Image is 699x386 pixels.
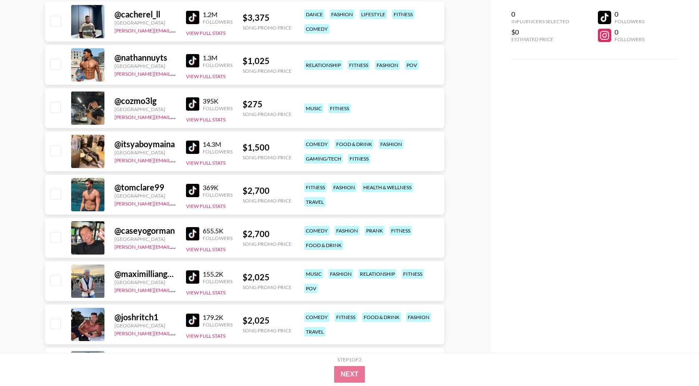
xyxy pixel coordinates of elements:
[334,366,365,383] button: Next
[203,278,233,285] div: Followers
[186,73,226,79] button: View Full Stats
[337,356,362,363] div: Step 1 of 2
[186,314,199,327] img: TikTok
[114,199,238,207] a: [PERSON_NAME][EMAIL_ADDRESS][DOMAIN_NAME]
[114,156,238,163] a: [PERSON_NAME][EMAIL_ADDRESS][DOMAIN_NAME]
[114,106,176,112] div: [GEOGRAPHIC_DATA]
[114,69,238,77] a: [PERSON_NAME][EMAIL_ADDRESS][DOMAIN_NAME]
[243,327,292,334] div: Song Promo Price
[114,9,176,20] div: @ cacherel_ll
[304,269,323,279] div: music
[304,312,330,322] div: comedy
[186,246,226,252] button: View Full Stats
[243,154,292,161] div: Song Promo Price
[186,184,199,197] img: TikTok
[402,269,424,279] div: fitness
[511,36,569,42] div: Estimated Price
[114,279,176,285] div: [GEOGRAPHIC_DATA]
[243,315,292,326] div: $ 2,025
[186,270,199,284] img: TikTok
[243,198,292,204] div: Song Promo Price
[203,62,233,68] div: Followers
[243,111,292,117] div: Song Promo Price
[114,149,176,156] div: [GEOGRAPHIC_DATA]
[304,10,325,19] div: dance
[114,225,176,236] div: @ caseyogorman
[186,116,226,123] button: View Full Stats
[243,68,292,74] div: Song Promo Price
[114,139,176,149] div: @ itsyaboymaina
[203,235,233,241] div: Followers
[114,182,176,193] div: @ tomclare99
[304,183,327,192] div: fitness
[114,20,176,26] div: [GEOGRAPHIC_DATA]
[243,284,292,290] div: Song Promo Price
[657,344,689,376] iframe: Drift Widget Chat Controller
[114,112,238,120] a: [PERSON_NAME][EMAIL_ADDRESS][DOMAIN_NAME]
[511,18,569,25] div: Influencers Selected
[328,269,353,279] div: fashion
[114,312,176,322] div: @ joshritch1
[335,226,359,235] div: fashion
[304,60,342,70] div: relationship
[203,19,233,25] div: Followers
[203,105,233,111] div: Followers
[405,60,419,70] div: pov
[615,28,644,36] div: 0
[304,197,325,207] div: travel
[330,10,354,19] div: fashion
[114,26,238,34] a: [PERSON_NAME][EMAIL_ADDRESS][DOMAIN_NAME]
[203,227,233,235] div: 655.5K
[304,24,330,34] div: comedy
[243,99,292,109] div: $ 275
[203,148,233,155] div: Followers
[243,229,292,239] div: $ 2,700
[615,18,644,25] div: Followers
[114,52,176,63] div: @ nathannuyts
[243,56,292,66] div: $ 1,025
[615,10,644,18] div: 0
[304,139,330,149] div: comedy
[186,11,199,24] img: TikTok
[186,227,199,240] img: TikTok
[186,141,199,154] img: TikTok
[114,63,176,69] div: [GEOGRAPHIC_DATA]
[203,313,233,322] div: 179.2K
[114,242,238,250] a: [PERSON_NAME][EMAIL_ADDRESS][DOMAIN_NAME]
[511,28,569,36] div: $0
[347,60,370,70] div: fitness
[362,312,401,322] div: food & drink
[304,104,323,113] div: music
[203,183,233,192] div: 369K
[304,327,325,337] div: travel
[615,36,644,42] div: Followers
[328,104,351,113] div: fitness
[243,12,292,23] div: $ 3,375
[335,139,374,149] div: food & drink
[243,142,292,153] div: $ 1,500
[186,289,226,296] button: View Full Stats
[348,154,370,163] div: fitness
[203,10,233,19] div: 1.2M
[304,284,318,293] div: pov
[203,192,233,198] div: Followers
[203,54,233,62] div: 1.3M
[114,236,176,242] div: [GEOGRAPHIC_DATA]
[243,25,292,31] div: Song Promo Price
[332,183,357,192] div: fashion
[511,10,569,18] div: 0
[335,312,357,322] div: fitness
[243,241,292,247] div: Song Promo Price
[186,97,199,111] img: TikTok
[375,60,400,70] div: fashion
[203,322,233,328] div: Followers
[359,10,387,19] div: lifestyle
[203,97,233,105] div: 395K
[114,269,176,279] div: @ maximilliangee
[114,96,176,106] div: @ cozmo3lg
[114,329,238,337] a: [PERSON_NAME][EMAIL_ADDRESS][DOMAIN_NAME]
[186,30,226,36] button: View Full Stats
[186,160,226,166] button: View Full Stats
[186,333,226,339] button: View Full Stats
[186,203,226,209] button: View Full Stats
